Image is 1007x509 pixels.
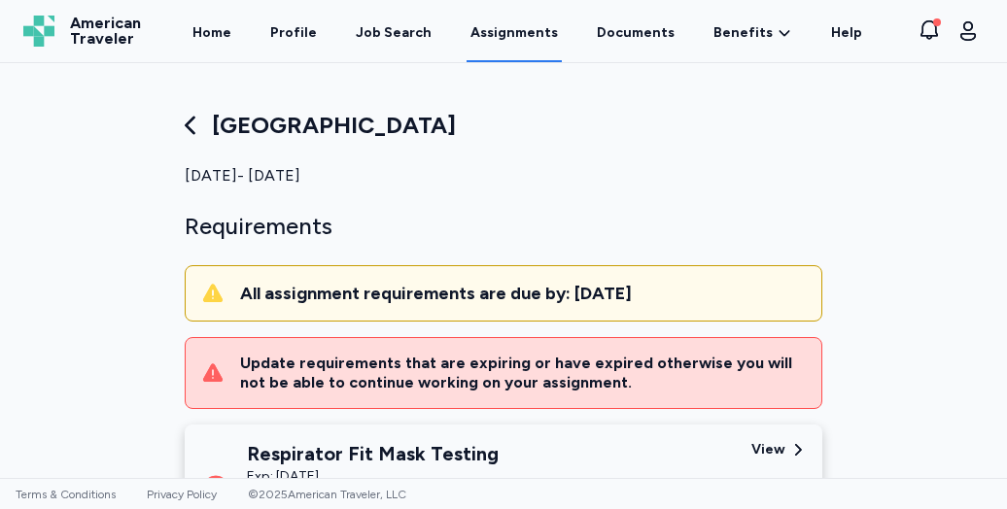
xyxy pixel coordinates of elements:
span: Benefits [713,23,773,43]
a: Benefits [713,23,792,43]
div: All assignment requirements are due by: [DATE] [240,282,806,305]
a: Privacy Policy [147,488,217,501]
div: View [751,440,785,459]
div: Job Search [356,23,432,43]
div: Respirator Fit Mask Testing [247,440,499,467]
img: Logo [23,16,54,47]
div: Update requirements that are expiring or have expired otherwise you will not be able to continue ... [240,354,806,392]
div: Requirements [185,211,822,242]
div: [DATE] - [DATE] [185,164,822,187]
a: Terms & Conditions [16,488,116,501]
div: [GEOGRAPHIC_DATA] [185,110,822,141]
span: © 2025 American Traveler, LLC [248,488,406,501]
span: American Traveler [70,16,141,47]
a: Assignments [467,2,562,62]
div: Exp: [DATE] [247,467,499,487]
